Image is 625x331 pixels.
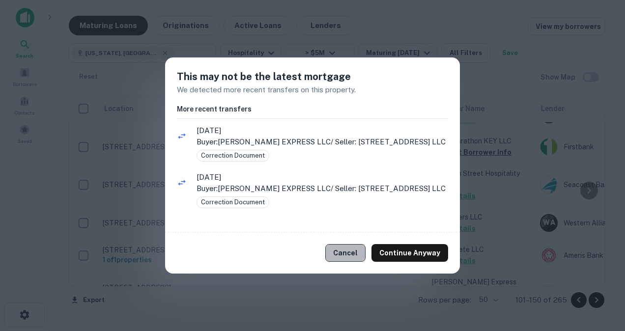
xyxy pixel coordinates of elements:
[197,196,269,208] div: Correction Document
[177,69,448,84] h5: This may not be the latest mortgage
[197,151,269,161] span: Correction Document
[197,150,269,162] div: Correction Document
[371,244,448,262] button: Continue Anyway
[197,136,448,148] p: Buyer: [PERSON_NAME] EXPRESS LLC / Seller: [STREET_ADDRESS] LLC
[576,252,625,300] iframe: Chat Widget
[197,183,448,194] p: Buyer: [PERSON_NAME] EXPRESS LLC / Seller: [STREET_ADDRESS] LLC
[177,104,448,114] h6: More recent transfers
[197,197,269,207] span: Correction Document
[197,171,448,183] span: [DATE]
[325,244,366,262] button: Cancel
[177,84,448,96] p: We detected more recent transfers on this property.
[197,125,448,137] span: [DATE]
